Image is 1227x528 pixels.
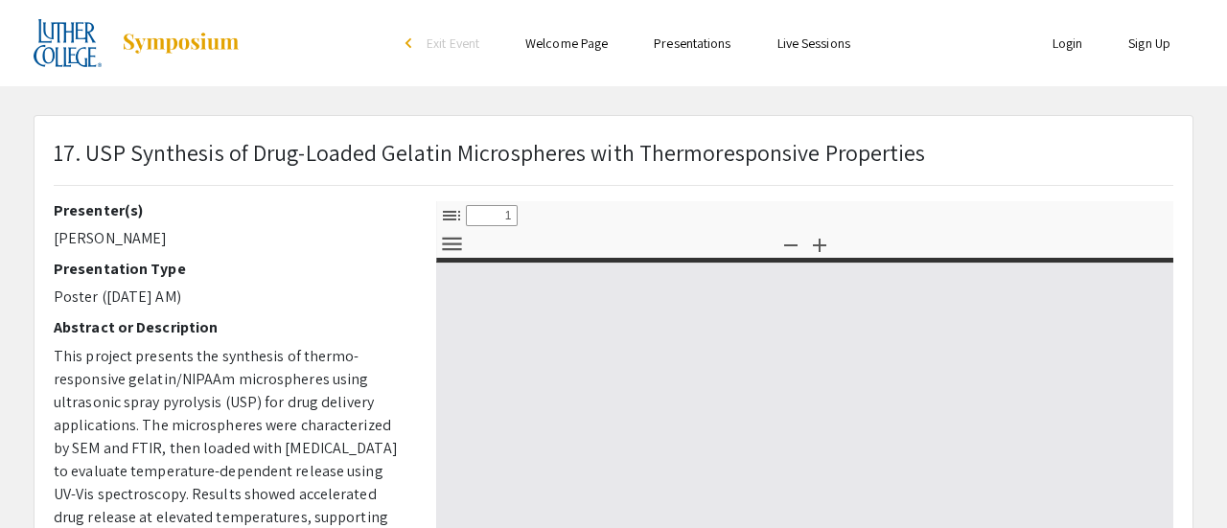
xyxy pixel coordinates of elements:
h2: Abstract or Description [54,318,407,336]
a: Sign Up [1128,34,1170,52]
input: Page [466,205,518,226]
button: Toggle Sidebar [435,201,468,229]
button: Tools [435,230,468,258]
p: [PERSON_NAME] [54,227,407,250]
a: Login [1053,34,1083,52]
img: 2025 Experiential Learning Showcase [34,19,102,67]
h2: Presenter(s) [54,201,407,219]
img: Symposium by ForagerOne [121,32,241,55]
h2: Presentation Type [54,260,407,278]
a: Presentations [654,34,730,52]
span: Exit Event [427,34,479,52]
button: Zoom In [803,230,836,258]
a: 2025 Experiential Learning Showcase [34,19,241,67]
p: 17. USP Synthesis of Drug-Loaded Gelatin Microspheres with Thermoresponsive Properties [54,135,926,170]
a: Live Sessions [777,34,850,52]
button: Zoom Out [775,230,807,258]
p: Poster ([DATE] AM) [54,286,407,309]
div: arrow_back_ios [405,37,417,49]
a: Welcome Page [525,34,608,52]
